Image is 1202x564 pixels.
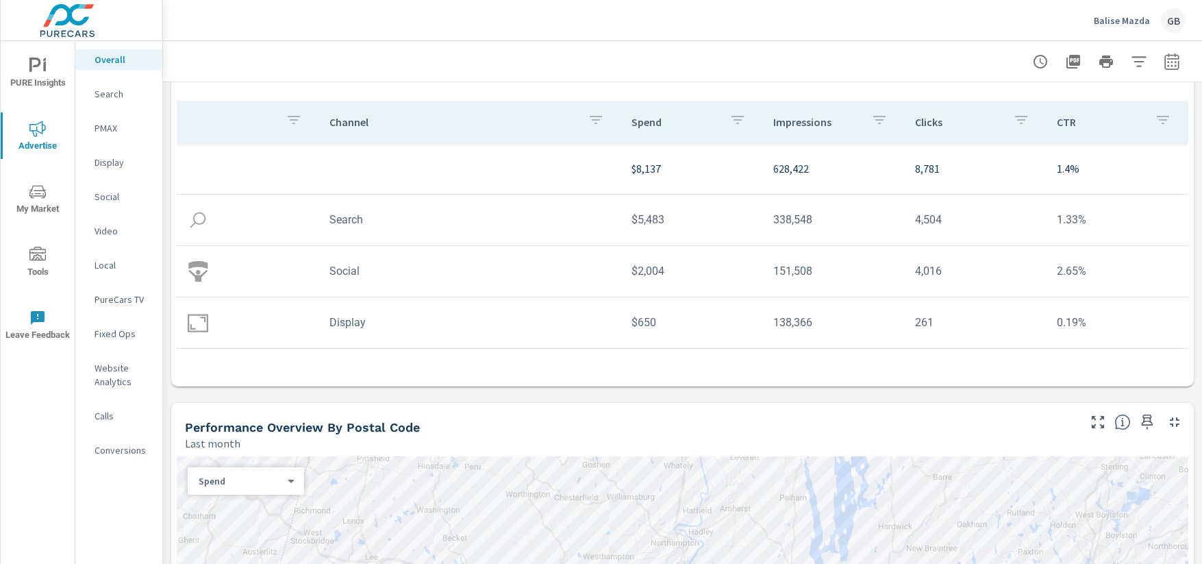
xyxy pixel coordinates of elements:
td: 338,548 [762,202,904,237]
span: Leave Feedback [5,310,71,343]
td: 4,504 [904,202,1046,237]
p: PMAX [95,121,151,135]
p: PureCars TV [95,293,151,306]
h5: Performance Overview By Postal Code [185,420,420,434]
td: 151,508 [762,254,904,289]
span: Advertise [5,121,71,154]
img: icon-search.svg [188,210,208,230]
p: $8,137 [631,160,751,177]
td: 0.19% [1046,305,1188,340]
div: Search [75,84,162,104]
button: Make Fullscreen [1087,411,1109,433]
td: 2.65% [1046,254,1188,289]
div: Video [75,221,162,241]
td: 1.33% [1046,202,1188,237]
div: Fixed Ops [75,323,162,344]
div: Calls [75,406,162,426]
p: Conversions [95,443,151,457]
p: Calls [95,409,151,423]
div: PureCars TV [75,289,162,310]
span: Understand performance data by postal code. Individual postal codes can be selected and expanded ... [1114,414,1131,430]
td: 261 [904,305,1046,340]
p: Spend [199,475,282,487]
div: GB [1161,8,1186,33]
p: Video [95,224,151,238]
div: PMAX [75,118,162,138]
p: CTR [1057,115,1144,129]
span: My Market [5,184,71,217]
button: Apply Filters [1125,48,1153,75]
button: Minimize Widget [1164,411,1186,433]
span: Save this to your personalized report [1136,411,1158,433]
td: Social [318,254,621,289]
p: Website Analytics [95,361,151,389]
p: Social [95,190,151,204]
td: $2,004 [621,254,762,289]
p: Spend [631,115,718,129]
button: Print Report [1092,48,1120,75]
div: Website Analytics [75,358,162,392]
div: Spend [188,475,293,488]
p: 1.4% [1057,160,1177,177]
p: Impressions [773,115,860,129]
td: Display [318,305,621,340]
p: 628,422 [773,160,893,177]
p: Overall [95,53,151,66]
p: Search [95,87,151,101]
p: Balise Mazda [1094,14,1150,27]
td: 138,366 [762,305,904,340]
span: Tools [5,247,71,280]
div: Overall [75,49,162,70]
div: Local [75,255,162,275]
td: $650 [621,305,762,340]
p: 8,781 [915,160,1035,177]
p: Local [95,258,151,272]
img: icon-display.svg [188,312,208,333]
button: "Export Report to PDF" [1060,48,1087,75]
div: Social [75,186,162,207]
img: icon-social.svg [188,261,208,282]
td: 4,016 [904,254,1046,289]
p: Clicks [915,115,1002,129]
button: Select Date Range [1158,48,1186,75]
p: Fixed Ops [95,327,151,341]
td: Search [318,202,621,237]
td: $5,483 [621,202,762,237]
p: Display [95,156,151,169]
div: Display [75,152,162,173]
div: nav menu [1,41,75,356]
p: Last month [185,435,240,452]
span: PURE Insights [5,58,71,91]
div: Conversions [75,440,162,461]
p: Channel [329,115,577,129]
